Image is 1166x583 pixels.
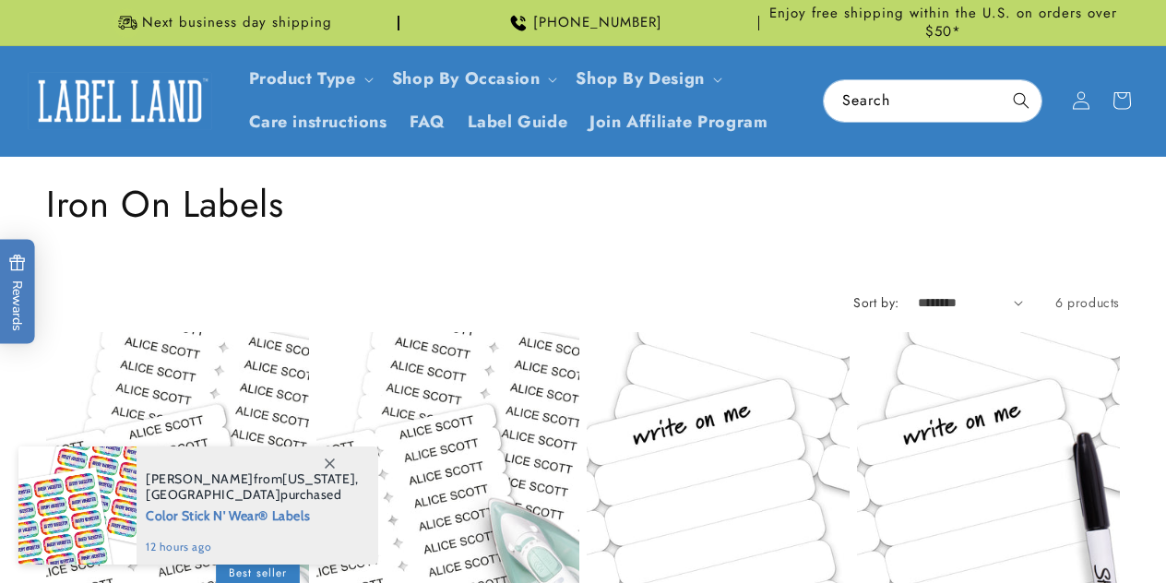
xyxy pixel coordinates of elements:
[249,66,356,90] a: Product Type
[146,470,254,487] span: [PERSON_NAME]
[853,293,898,312] label: Sort by:
[21,65,220,137] a: Label Land
[381,57,565,101] summary: Shop By Occasion
[767,5,1120,41] span: Enjoy free shipping within the U.S. on orders over $50*
[578,101,779,144] a: Join Affiliate Program
[142,14,332,32] span: Next business day shipping
[146,486,280,503] span: [GEOGRAPHIC_DATA]
[46,180,1120,228] h1: Iron On Labels
[282,470,355,487] span: [US_STATE]
[576,66,704,90] a: Shop By Design
[238,57,381,101] summary: Product Type
[1055,293,1120,312] span: 6 products
[565,57,729,101] summary: Shop By Design
[533,14,662,32] span: [PHONE_NUMBER]
[399,101,457,144] a: FAQ
[238,101,399,144] a: Care instructions
[1001,80,1041,121] button: Search
[249,112,387,133] span: Care instructions
[410,112,446,133] span: FAQ
[8,255,26,331] span: Rewards
[589,112,767,133] span: Join Affiliate Program
[146,471,359,503] span: from , purchased
[457,101,579,144] a: Label Guide
[392,68,541,89] span: Shop By Occasion
[28,72,212,129] img: Label Land
[468,112,568,133] span: Label Guide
